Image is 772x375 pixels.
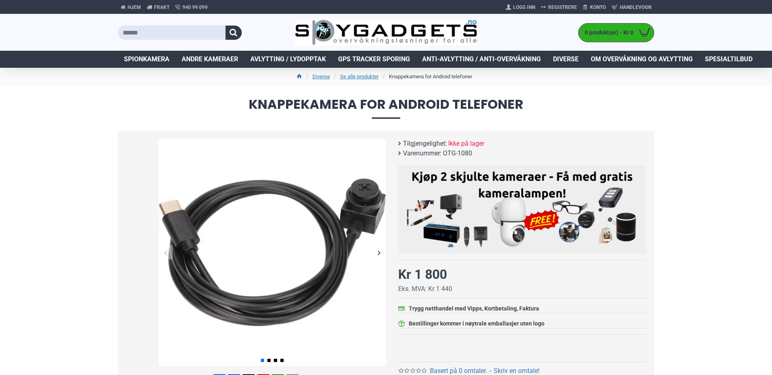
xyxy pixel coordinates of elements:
div: Kr 1 800 [398,265,447,284]
a: Diverse [312,73,330,81]
span: Registrere [548,4,577,11]
span: Handlevogn [620,4,651,11]
img: Kjøp 2 skjulte kameraer – Få med gratis kameralampe! [404,169,640,247]
span: Andre kameraer [182,54,238,64]
a: Spionkamera [118,51,176,68]
img: Skjult knappekamera til skjorte eller jakke - SpyGadgets.no [158,139,386,366]
a: Spesialtilbud [699,51,759,68]
b: - [490,367,491,375]
div: Next slide [372,246,386,260]
span: Go to slide 1 [261,359,264,362]
a: GPS Tracker Sporing [332,51,416,68]
div: Bestillinger kommer i nøytrale emballasjer uten logo [409,319,544,328]
a: Konto [580,1,609,14]
span: Avlytting / Lydopptak [250,54,326,64]
span: Logg Inn [513,4,535,11]
span: GPS Tracker Sporing [338,54,410,64]
span: Frakt [154,4,169,11]
span: 940 99 099 [182,4,208,11]
span: Konto [590,4,606,11]
a: Se alle produkter [340,73,379,81]
div: Previous slide [158,246,173,260]
span: Spesialtilbud [705,54,752,64]
a: Andre kameraer [176,51,244,68]
span: Diverse [553,54,579,64]
span: Hjem [128,4,141,11]
span: Anti-avlytting / Anti-overvåkning [422,54,541,64]
b: Tilgjengelighet: [403,139,447,149]
a: Avlytting / Lydopptak [244,51,332,68]
a: 0 produkt(er) - Kr 0 [579,24,654,42]
span: Go to slide 2 [267,359,271,362]
a: Handlevogn [609,1,654,14]
b: Varenummer: [403,149,442,158]
img: SpyGadgets.no [295,19,477,46]
a: Logg Inn [503,1,538,14]
span: Go to slide 4 [280,359,284,362]
span: OTG-1080 [443,149,472,158]
div: Trygg netthandel med Vipps, Kortbetaling, Faktura [409,304,539,313]
span: 0 produkt(er) - Kr 0 [579,28,635,37]
span: Knappekamera for Android telefoner [118,98,654,119]
span: Om overvåkning og avlytting [591,54,693,64]
a: Anti-avlytting / Anti-overvåkning [416,51,547,68]
span: Ikke på lager [448,139,484,149]
span: Spionkamera [124,54,169,64]
a: Registrere [538,1,580,14]
a: Om overvåkning og avlytting [585,51,699,68]
a: Diverse [547,51,585,68]
span: Go to slide 3 [274,359,277,362]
